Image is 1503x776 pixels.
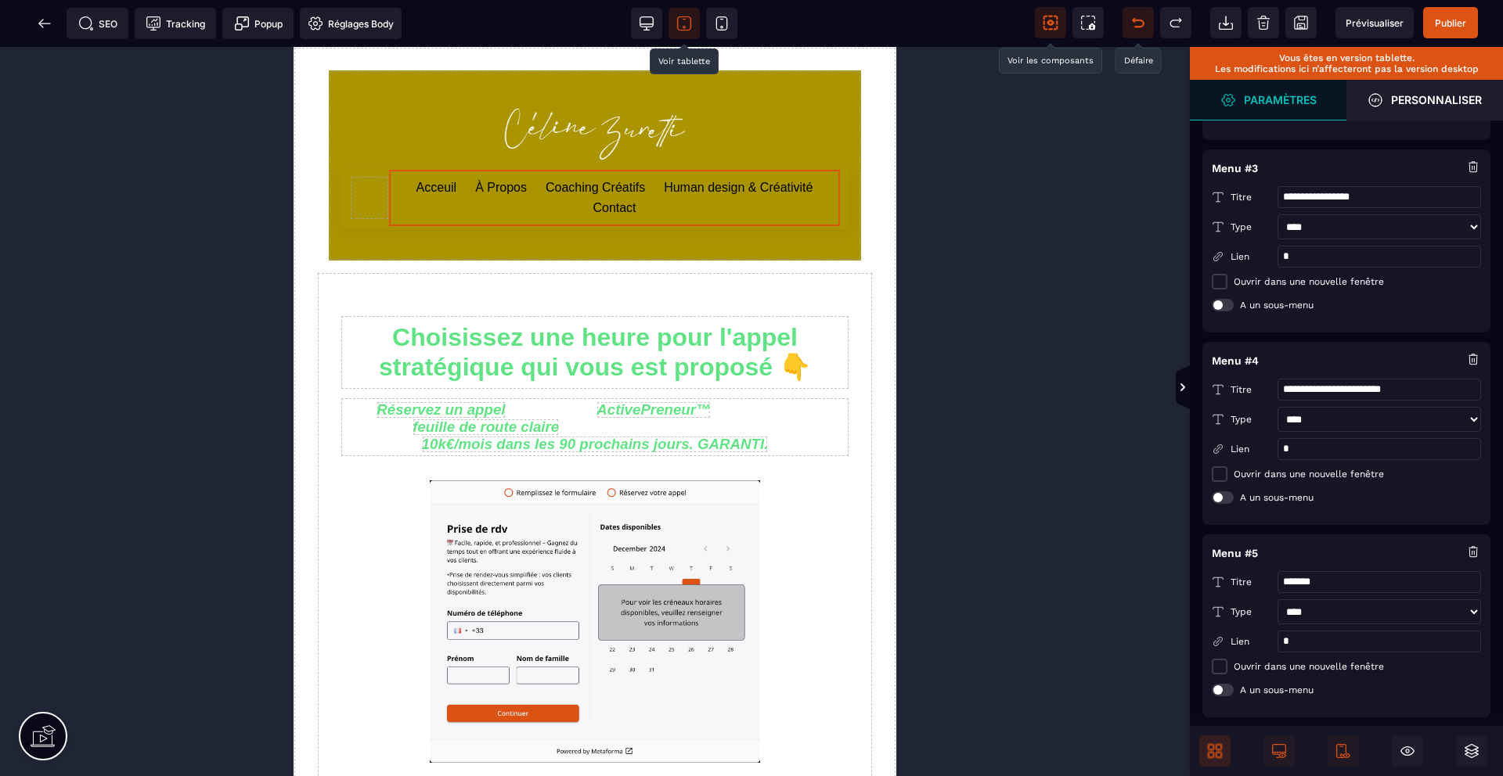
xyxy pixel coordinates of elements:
a: Contact [299,151,342,171]
p: Les modifications ici n’affecteront pas la version desktop [1198,63,1495,74]
img: befa8d321008a23277e3ab4e3c40f7c6_LOGO_BLANC_SANS_FOND_FIN.png [207,55,396,117]
span: Masquer le bloc [1392,735,1423,767]
span: A un sous-menu [1240,300,1314,311]
span: Lien [1212,636,1278,647]
span: Voir les composants [1035,7,1066,38]
span: Type [1212,606,1278,617]
strong: Paramètres [1244,94,1317,106]
span: Tracking [146,16,205,31]
span: Code de suivi [135,8,216,39]
span: Capture d'écran [1072,7,1104,38]
span: Ouvrir dans une nouvelle fenêtre [1234,276,1384,287]
span: Titre [1212,577,1278,587]
span: Nettoyage [1248,7,1279,38]
span: Réglages Body [308,16,394,31]
span: Afficher le desktop [1263,735,1295,767]
h4: Menu #3 [1212,160,1258,176]
span: Lien [1212,444,1278,454]
span: Ouvrir les blocs [1199,735,1231,767]
span: Enregistrer le contenu [1423,7,1478,38]
span: SEO [78,16,117,31]
span: Importer [1210,7,1242,38]
span: Prévisualiser [1346,17,1404,29]
i: Réservez un appel [83,354,211,372]
span: Voir mobile [706,8,737,39]
span: Publier [1435,17,1466,29]
span: Rétablir [1160,7,1191,38]
i: feuille de route claire [119,372,265,389]
span: Enregistrer [1285,7,1317,38]
span: Ouvrir dans une nouvelle fenêtre [1234,469,1384,480]
h1: Choisissez une heure pour l'appel stratégique qui vous est proposé 👇 [47,268,556,343]
span: Créer une alerte modale [222,8,294,39]
h4: Menu #4 [1212,353,1259,368]
span: Titre [1212,192,1278,203]
span: Aperçu [1335,7,1414,38]
span: Retour [29,8,60,39]
img: 09952155035f594fdb566f33720bf394_Capture_d%E2%80%99e%CC%81cran_2024-12-05_a%CC%80_16.47.36.png [136,433,467,716]
i: ActivePreneur™ [303,354,417,372]
p: Vous êtes en version tablette. [1198,52,1495,63]
span: Favicon [300,8,402,39]
span: A un sous-menu [1240,492,1314,503]
h3: avec l'équipe et obtenez une , étape par étape, pour arriver à [47,350,556,410]
a: Human design & Créativité [370,131,519,151]
a: Coaching Créatifs [252,131,351,151]
a: À Propos [182,131,233,151]
span: A un sous-menu [1240,684,1314,695]
span: Voir bureau [631,8,662,39]
span: Ouvrir le gestionnaire de styles [1346,80,1503,120]
span: Titre [1212,384,1278,395]
span: Ouvrir le gestionnaire de styles [1190,80,1346,120]
span: Ouvrir dans une nouvelle fenêtre [1234,661,1384,672]
i: 10k€/mois dans les 90 prochains jours. GARANTI. [128,389,475,406]
span: Ouvrir les calques [1456,735,1487,767]
span: Métadata SEO [67,8,128,39]
h4: Menu #5 [1212,545,1258,561]
span: Afficher le mobile [1328,735,1359,767]
span: Popup [234,16,283,31]
span: Type [1212,414,1278,425]
span: Afficher les vues [1190,365,1206,411]
a: Acceuil [123,131,164,151]
span: Défaire [1123,7,1154,38]
strong: Personnaliser [1391,94,1482,106]
span: Lien [1212,251,1278,262]
span: Type [1212,221,1278,232]
span: Voir tablette [669,8,700,39]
